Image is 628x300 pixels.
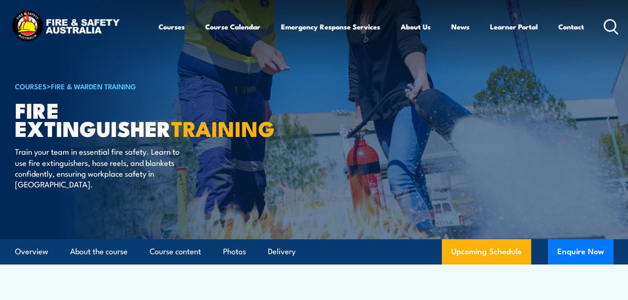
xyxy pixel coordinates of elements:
[70,239,128,264] a: About the course
[15,100,246,137] h1: Fire Extinguisher
[442,239,531,264] a: Upcoming Schedule
[205,15,260,38] a: Course Calendar
[15,81,47,91] a: COURSES
[15,146,186,190] p: Train your team in essential fire safety. Learn to use fire extinguishers, hose reels, and blanke...
[558,15,584,38] a: Contact
[15,80,246,92] h6: >
[223,239,246,264] a: Photos
[281,15,380,38] a: Emergency Response Services
[171,112,275,144] strong: TRAINING
[51,81,136,91] a: Fire & Warden Training
[490,15,538,38] a: Learner Portal
[150,239,201,264] a: Course content
[268,239,296,264] a: Delivery
[451,15,469,38] a: News
[401,15,431,38] a: About Us
[159,15,185,38] a: Courses
[548,239,614,264] button: Enquire Now
[15,239,48,264] a: Overview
